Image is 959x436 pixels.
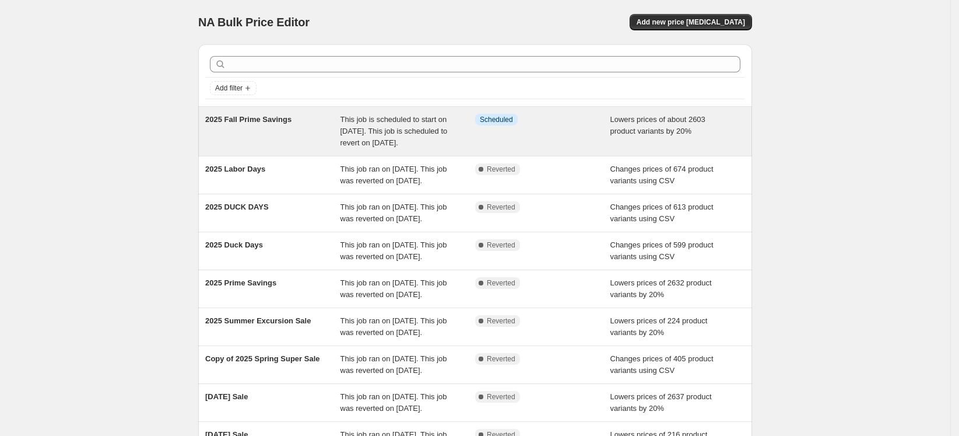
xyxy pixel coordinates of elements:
span: 2025 DUCK DAYS [205,203,269,211]
span: 2025 Summer Excursion Sale [205,316,311,325]
button: Add new price [MEDICAL_DATA] [630,14,752,30]
span: Lowers prices of 224 product variants by 20% [610,316,708,337]
span: Reverted [487,165,515,174]
span: This job ran on [DATE]. This job was reverted on [DATE]. [340,278,447,299]
span: Reverted [487,316,515,326]
span: 2025 Fall Prime Savings [205,115,291,124]
span: 2025 Labor Days [205,165,265,173]
span: This job ran on [DATE]. This job was reverted on [DATE]. [340,316,447,337]
span: Reverted [487,392,515,402]
span: This job ran on [DATE]. This job was reverted on [DATE]. [340,392,447,413]
span: NA Bulk Price Editor [198,16,310,29]
span: Add new price [MEDICAL_DATA] [637,18,745,27]
span: Reverted [487,278,515,288]
span: This job ran on [DATE]. This job was reverted on [DATE]. [340,165,447,185]
span: Changes prices of 405 product variants using CSV [610,354,714,375]
span: Reverted [487,240,515,250]
span: Copy of 2025 Spring Super Sale [205,354,320,363]
span: Reverted [487,203,515,212]
span: [DATE] Sale [205,392,248,401]
span: Lowers prices of 2637 product variants by 20% [610,392,712,413]
span: Add filter [215,83,243,93]
span: Changes prices of 599 product variants using CSV [610,240,714,261]
span: Scheduled [480,115,513,124]
span: Lowers prices of 2632 product variants by 20% [610,278,712,299]
span: This job ran on [DATE]. This job was reverted on [DATE]. [340,240,447,261]
span: This job ran on [DATE]. This job was reverted on [DATE]. [340,203,447,223]
span: This job is scheduled to start on [DATE]. This job is scheduled to revert on [DATE]. [340,115,448,147]
span: 2025 Prime Savings [205,278,276,287]
button: Add filter [210,81,257,95]
span: Changes prices of 674 product variants using CSV [610,165,714,185]
span: This job ran on [DATE]. This job was reverted on [DATE]. [340,354,447,375]
span: Changes prices of 613 product variants using CSV [610,203,714,223]
span: Reverted [487,354,515,364]
span: 2025 Duck Days [205,240,263,249]
span: Lowers prices of about 2603 product variants by 20% [610,115,705,135]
